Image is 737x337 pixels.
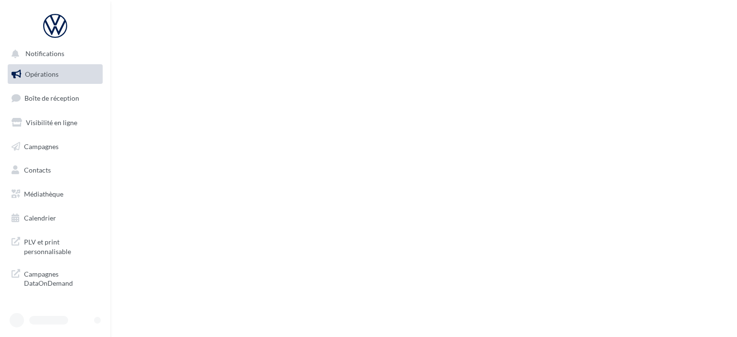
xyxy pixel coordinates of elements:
span: Boîte de réception [24,94,79,102]
span: Opérations [25,70,59,78]
span: Notifications [25,50,64,58]
span: Calendrier [24,214,56,222]
span: PLV et print personnalisable [24,235,99,256]
span: Contacts [24,166,51,174]
a: Boîte de réception [6,88,105,108]
span: Campagnes [24,142,59,150]
a: Contacts [6,160,105,180]
a: Campagnes DataOnDemand [6,264,105,292]
span: Médiathèque [24,190,63,198]
span: Visibilité en ligne [26,118,77,127]
a: Opérations [6,64,105,84]
a: PLV et print personnalisable [6,232,105,260]
a: Médiathèque [6,184,105,204]
a: Visibilité en ligne [6,113,105,133]
span: Campagnes DataOnDemand [24,267,99,288]
a: Calendrier [6,208,105,228]
a: Campagnes [6,137,105,157]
